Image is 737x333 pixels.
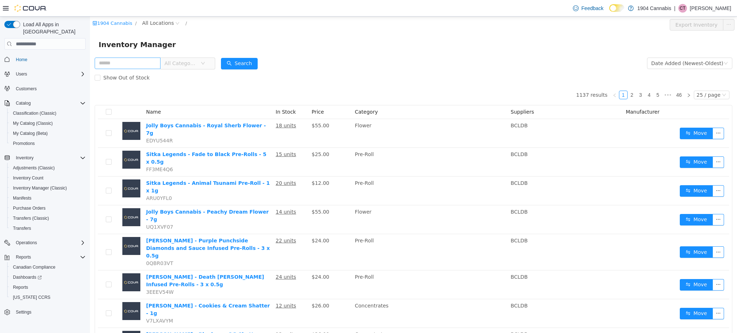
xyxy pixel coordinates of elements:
td: Flower [262,102,418,131]
img: Dymond - Death Bubba Diamond Infused Pre-Rolls - 3 x 0.5g placeholder [32,257,50,275]
a: 3 [547,74,555,82]
span: Purchase Orders [13,205,46,211]
u: 15 units [186,135,206,141]
a: 4 [555,74,563,82]
span: Settings [13,307,86,316]
img: Jolly Boys Cannabis - Peachy Dream Flower - 7g placeholder [32,192,50,210]
span: Transfers [13,225,31,231]
button: Canadian Compliance [7,262,89,272]
img: Dymond - Purple Punchside Diamonds and Sauce Infused Pre-Rolls - 3 x 0.5g placeholder [32,220,50,238]
span: Manufacturer [536,92,570,98]
span: Catalog [13,99,86,108]
td: Pre-Roll [262,218,418,254]
button: icon: ellipsis [623,140,634,151]
span: $24.00 [222,257,239,263]
span: Inventory Count [10,174,86,182]
button: icon: swapMove [590,291,623,303]
a: Canadian Compliance [10,263,58,272]
span: Dashboards [13,274,42,280]
a: Manifests [10,194,34,202]
td: Pre-Roll [262,160,418,189]
span: All Categories [74,43,107,50]
span: Inventory [13,154,86,162]
button: icon: ellipsis [623,291,634,303]
span: Purchase Orders [10,204,86,213]
span: My Catalog (Classic) [13,120,53,126]
li: 2 [538,74,546,83]
span: BCLDB [421,315,438,321]
span: Inventory Count [13,175,44,181]
span: BCLDB [421,106,438,112]
div: Cody Tomlinson [678,4,687,13]
button: Settings [1,307,89,317]
span: Name [56,92,71,98]
span: Category [265,92,288,98]
i: icon: shop [3,4,7,9]
span: BCLDB [421,135,438,141]
a: 46 [584,74,594,82]
img: Sitka Legends - Animal Tsunami Pre-Roll - 1 x 1g placeholder [32,163,50,181]
span: Reports [10,283,86,292]
td: Pre-Roll [262,254,418,283]
div: 25 / page [607,74,630,82]
span: My Catalog (Beta) [13,131,48,136]
a: [PERSON_NAME] - Cookies & Cream Shatter - 1g [56,286,180,300]
span: Inventory Manager (Classic) [13,185,67,191]
a: Inventory Count [10,174,46,182]
button: [US_STATE] CCRS [7,292,89,302]
u: 20 units [186,164,206,169]
span: Inventory [16,155,33,161]
li: 46 [584,74,594,83]
span: Promotions [13,141,35,146]
button: My Catalog (Classic) [7,118,89,128]
li: 1137 results [486,74,517,83]
li: 3 [546,74,555,83]
span: Transfers (Classic) [10,214,86,223]
span: In Stock [186,92,206,98]
button: icon: swapMove [590,140,623,151]
a: Dashboards [10,273,45,282]
span: $24.00 [222,221,239,227]
button: Manifests [7,193,89,203]
a: My Catalog (Classic) [10,119,56,128]
a: 5 [564,74,572,82]
button: Inventory Count [7,173,89,183]
a: Classification (Classic) [10,109,59,118]
button: icon: searchSearch [131,41,168,53]
a: Promotions [10,139,38,148]
button: Reports [13,253,34,261]
span: BCLDB [421,221,438,227]
span: EDYU544R [56,121,83,127]
span: $55.00 [222,106,239,112]
button: Inventory Manager (Classic) [7,183,89,193]
span: My Catalog (Classic) [10,119,86,128]
u: 12 units [186,315,206,321]
p: | [674,4,675,13]
button: icon: ellipsis [623,197,634,209]
span: Operations [16,240,37,246]
span: 3EEEV54W [56,273,84,278]
span: Settings [16,309,31,315]
button: icon: swapMove [590,230,623,241]
li: 4 [555,74,564,83]
input: Dark Mode [609,4,624,12]
a: My Catalog (Beta) [10,129,51,138]
span: Catalog [16,100,31,106]
a: [US_STATE] CCRS [10,293,53,302]
button: Users [13,70,30,78]
u: 12 units [186,286,206,292]
span: UQ1XVF07 [56,207,83,213]
li: 5 [564,74,572,83]
span: Customers [13,84,86,93]
span: Price [222,92,234,98]
span: Load All Apps in [GEOGRAPHIC_DATA] [20,21,86,35]
li: Previous Page [520,74,529,83]
span: Transfers [10,224,86,233]
button: Operations [1,238,89,248]
span: [US_STATE] CCRS [13,295,50,300]
button: Purchase Orders [7,203,89,213]
a: Jolly Boys Cannabis - Royal Sherb Flower - 7g [56,106,176,119]
td: Pre-Roll [262,131,418,160]
a: Purchase Orders [10,204,49,213]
